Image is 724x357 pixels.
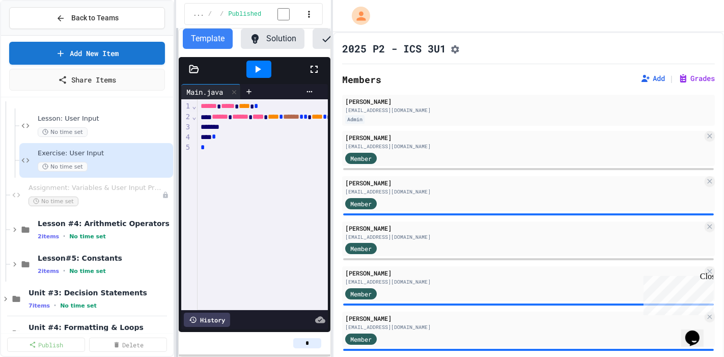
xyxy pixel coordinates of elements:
button: Grades [678,73,715,84]
div: [PERSON_NAME] [345,97,712,106]
a: Delete [89,338,167,352]
div: [EMAIL_ADDRESS][DOMAIN_NAME] [345,323,703,331]
button: Add [641,73,665,84]
div: Admin [345,115,365,124]
span: 2 items [38,268,59,274]
span: / [220,10,224,18]
a: Publish [7,338,85,352]
span: Member [350,199,372,208]
div: [PERSON_NAME] [345,268,703,278]
span: Lesson #4: Arithmetic Operators [38,219,171,228]
input: publish toggle [265,8,302,20]
span: No time set [29,197,78,206]
h1: 2025 P2 - ICS 3U1 [342,41,446,56]
span: 2 items [38,233,59,240]
span: Published [229,10,262,18]
span: • [63,232,65,240]
div: [PERSON_NAME] [345,314,703,323]
div: [EMAIL_ADDRESS][DOMAIN_NAME] [345,188,703,196]
span: Unit #4: Formatting & Loops [29,323,171,332]
span: Member [350,154,372,163]
div: My Account [341,4,373,28]
span: No time set [60,303,97,309]
span: Lesson#5: Constants [38,254,171,263]
div: [EMAIL_ADDRESS][DOMAIN_NAME] [345,143,703,150]
span: | [669,72,674,85]
span: / [208,10,212,18]
div: [EMAIL_ADDRESS][DOMAIN_NAME] [345,106,712,114]
span: • [54,301,56,310]
span: Member [350,335,372,344]
iframe: chat widget [681,316,714,347]
span: No time set [38,162,88,172]
span: ... [193,10,204,18]
div: [PERSON_NAME] [345,133,703,142]
span: 7 items [29,303,50,309]
div: Content is published and visible to students [229,8,302,20]
span: Lesson: User Input [38,115,171,123]
div: [EMAIL_ADDRESS][DOMAIN_NAME] [345,233,703,241]
button: Back to Teams [9,7,165,29]
h2: Members [342,72,381,87]
button: Assignment Settings [450,42,460,54]
div: [PERSON_NAME] [345,178,703,187]
span: Member [350,289,372,298]
a: Add New Item [9,42,165,65]
iframe: chat widget [639,272,714,315]
span: Back to Teams [71,13,119,23]
a: Share Items [9,69,165,91]
span: No time set [38,127,88,137]
div: [PERSON_NAME] [345,224,703,233]
div: Unpublished [162,191,169,199]
div: Chat with us now!Close [4,4,70,65]
span: Exercise: User Input [38,149,171,158]
span: No time set [69,268,106,274]
span: No time set [69,233,106,240]
div: [EMAIL_ADDRESS][DOMAIN_NAME] [345,278,703,286]
span: Unit #3: Decision Statements [29,288,171,297]
span: Assignment: Variables & User Input Practice [29,184,162,193]
span: • [63,267,65,275]
span: Member [350,244,372,253]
